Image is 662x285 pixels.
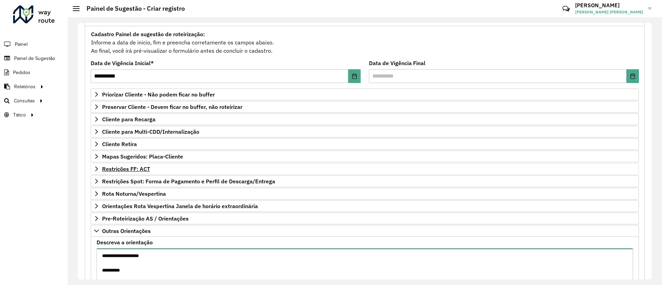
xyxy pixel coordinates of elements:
[575,9,643,15] span: [PERSON_NAME] [PERSON_NAME]
[348,69,361,83] button: Choose Date
[14,97,35,104] span: Consultas
[91,213,639,224] a: Pre-Roteirização AS / Orientações
[91,225,639,237] a: Outras Orientações
[14,83,36,90] span: Relatórios
[13,111,26,119] span: Tático
[102,129,199,134] span: Cliente para Multi-CDD/Internalização
[102,141,137,147] span: Cliente Retira
[102,116,156,122] span: Cliente para Recarga
[91,163,639,175] a: Restrições FF: ACT
[575,2,643,9] h3: [PERSON_NAME]
[102,216,189,221] span: Pre-Roteirização AS / Orientações
[102,203,258,209] span: Orientações Rota Vespertina Janela de horário extraordinária
[91,175,639,187] a: Restrições Spot: Forma de Pagamento e Perfil de Descarga/Entrega
[91,200,639,212] a: Orientações Rota Vespertina Janela de horário extraordinária
[102,92,215,97] span: Priorizar Cliente - Não podem ficar no buffer
[102,179,275,184] span: Restrições Spot: Forma de Pagamento e Perfil de Descarga/Entrega
[91,31,205,38] strong: Cadastro Painel de sugestão de roteirização:
[559,1,573,16] a: Contato Rápido
[91,101,639,113] a: Preservar Cliente - Devem ficar no buffer, não roteirizar
[91,126,639,138] a: Cliente para Multi-CDD/Internalização
[80,5,185,12] h2: Painel de Sugestão - Criar registro
[15,41,28,48] span: Painel
[102,191,166,196] span: Rota Noturna/Vespertina
[102,104,242,110] span: Preservar Cliente - Devem ficar no buffer, não roteirizar
[14,55,55,62] span: Painel de Sugestão
[369,59,425,67] label: Data de Vigência Final
[97,238,153,246] label: Descreva a orientação
[626,69,639,83] button: Choose Date
[102,154,183,159] span: Mapas Sugeridos: Placa-Cliente
[102,166,150,172] span: Restrições FF: ACT
[102,228,151,234] span: Outras Orientações
[13,69,30,76] span: Pedidos
[91,138,639,150] a: Cliente Retira
[91,89,639,100] a: Priorizar Cliente - Não podem ficar no buffer
[91,151,639,162] a: Mapas Sugeridos: Placa-Cliente
[91,188,639,200] a: Rota Noturna/Vespertina
[91,30,639,55] div: Informe a data de inicio, fim e preencha corretamente os campos abaixo. Ao final, você irá pré-vi...
[91,113,639,125] a: Cliente para Recarga
[91,59,154,67] label: Data de Vigência Inicial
